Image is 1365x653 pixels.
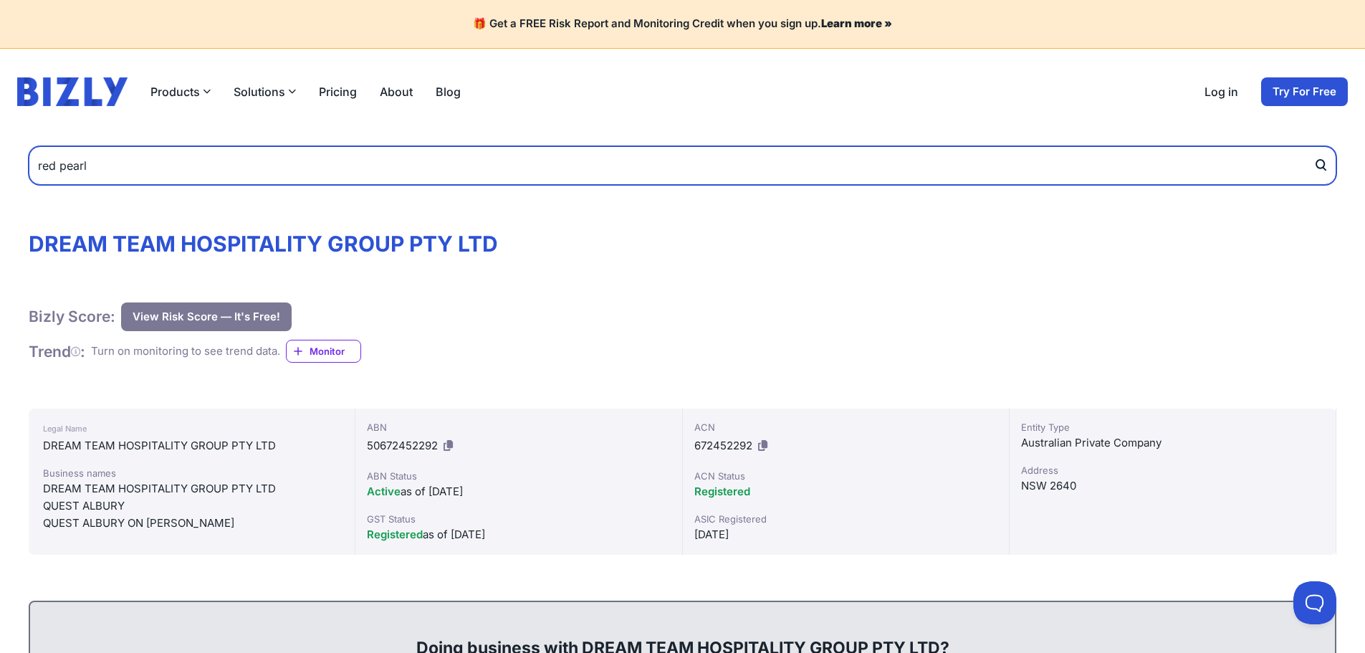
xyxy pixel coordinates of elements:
div: ABN Status [367,469,670,483]
h1: DREAM TEAM HOSPITALITY GROUP PTY LTD [29,231,1336,257]
div: ACN Status [694,469,997,483]
div: Business names [43,466,340,480]
span: Monitor [310,344,360,358]
input: Search by Name, ABN or ACN [29,146,1336,185]
h4: 🎁 Get a FREE Risk Report and Monitoring Credit when you sign up. [17,17,1348,31]
span: Registered [694,485,750,498]
div: Australian Private Company [1021,434,1324,452]
div: DREAM TEAM HOSPITALITY GROUP PTY LTD [43,437,340,454]
span: Registered [367,528,423,541]
div: QUEST ALBURY ON [PERSON_NAME] [43,515,340,532]
div: NSW 2640 [1021,477,1324,495]
h1: Trend : [29,342,85,361]
div: DREAM TEAM HOSPITALITY GROUP PTY LTD [43,480,340,497]
div: Address [1021,463,1324,477]
button: Products [150,83,211,100]
div: as of [DATE] [367,483,670,500]
a: Pricing [319,83,357,100]
button: View Risk Score — It's Free! [121,302,292,331]
div: Turn on monitoring to see trend data. [91,343,280,360]
a: About [380,83,413,100]
a: Try For Free [1261,77,1348,106]
div: QUEST ALBURY [43,497,340,515]
h1: Bizly Score: [29,307,115,326]
div: GST Status [367,512,670,526]
button: Solutions [234,83,296,100]
div: Entity Type [1021,420,1324,434]
a: Learn more » [821,16,892,30]
div: [DATE] [694,526,997,543]
div: Legal Name [43,420,340,437]
a: Log in [1204,83,1238,100]
span: Active [367,485,401,498]
span: 50672452292 [367,439,438,452]
a: Monitor [286,340,361,363]
div: as of [DATE] [367,526,670,543]
div: ACN [694,420,997,434]
span: 672452292 [694,439,752,452]
div: ASIC Registered [694,512,997,526]
a: Blog [436,83,461,100]
div: ABN [367,420,670,434]
iframe: Toggle Customer Support [1293,581,1336,624]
